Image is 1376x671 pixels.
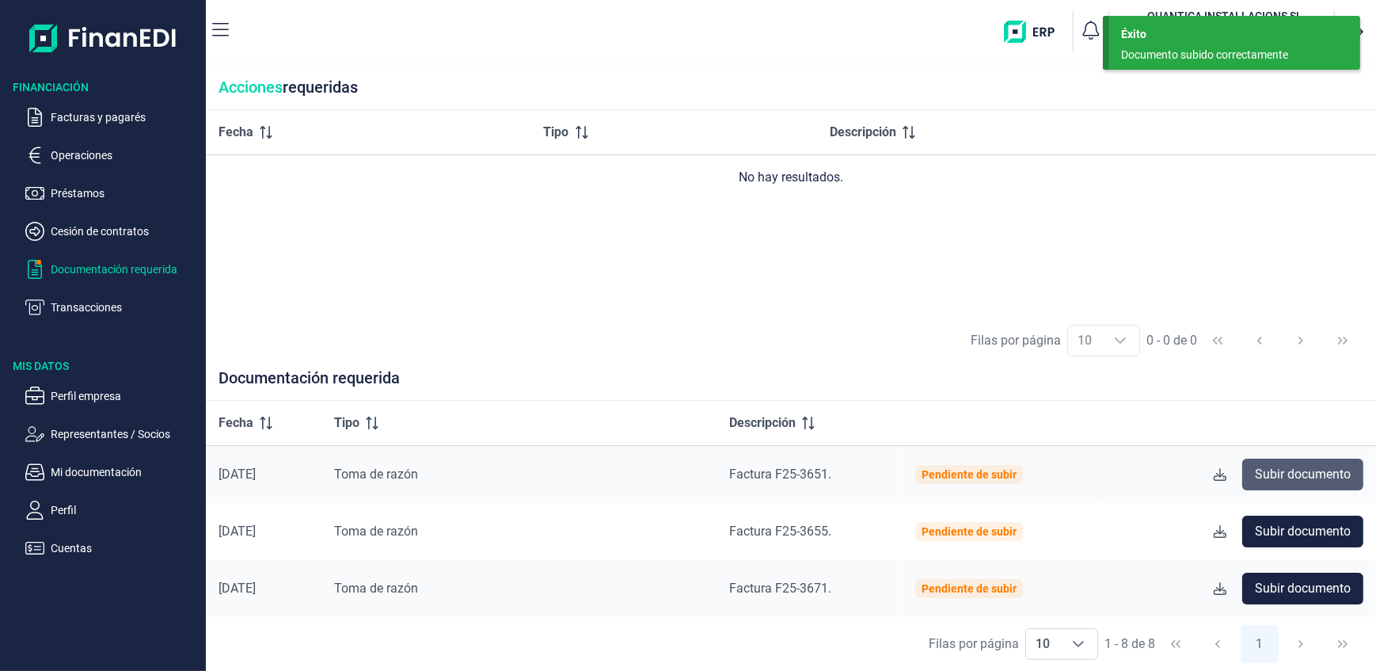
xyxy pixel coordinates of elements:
[206,65,1376,110] div: requeridas
[1116,8,1328,55] button: QUQUANTICA INSTALLACIONS SL[PERSON_NAME] [PERSON_NAME](B67423871)
[1282,625,1320,663] button: Next Page
[1324,625,1362,663] button: Last Page
[219,524,309,539] div: [DATE]
[25,425,200,444] button: Representantes / Socios
[219,467,309,482] div: [DATE]
[29,13,177,63] img: Logo de aplicación
[25,387,200,406] button: Perfil empresa
[25,298,200,317] button: Transacciones
[219,414,253,433] span: Fecha
[51,146,200,165] p: Operaciones
[1157,625,1195,663] button: First Page
[1241,322,1279,360] button: Previous Page
[51,260,200,279] p: Documentación requerida
[219,123,253,142] span: Fecha
[830,123,896,142] span: Descripción
[1121,26,1348,43] div: Éxito
[1242,459,1363,490] button: Subir documento
[1255,579,1351,598] span: Subir documento
[922,582,1017,595] div: Pendiente de subir
[922,468,1017,481] div: Pendiente de subir
[51,463,200,482] p: Mi documentación
[1004,21,1066,43] img: erp
[219,581,309,597] div: [DATE]
[729,524,831,539] span: Factura F25-3655.
[334,524,418,539] span: Toma de razón
[1199,322,1237,360] button: First Page
[206,368,1376,401] div: Documentación requerida
[544,123,569,142] span: Tipo
[51,387,200,406] p: Perfil empresa
[51,501,200,520] p: Perfil
[729,414,796,433] span: Descripción
[1199,625,1237,663] button: Previous Page
[1026,629,1059,659] span: 10
[51,222,200,241] p: Cesión de contratos
[1255,465,1351,484] span: Subir documento
[1104,638,1155,650] span: 1 - 8 de 8
[1282,322,1320,360] button: Next Page
[51,298,200,317] p: Transacciones
[51,108,200,127] p: Facturas y pagarés
[51,425,200,444] p: Representantes / Socios
[1101,326,1139,356] div: Choose
[25,146,200,165] button: Operaciones
[25,501,200,520] button: Perfil
[1241,625,1279,663] button: Page 1
[334,467,418,482] span: Toma de razón
[729,467,831,482] span: Factura F25-3651.
[971,331,1061,350] div: Filas por página
[219,78,283,97] span: Acciones
[1242,516,1363,547] button: Subir documento
[25,463,200,482] button: Mi documentación
[1059,629,1097,659] div: Choose
[1146,334,1197,347] span: 0 - 0 de 0
[25,108,200,127] button: Facturas y pagarés
[51,184,200,203] p: Préstamos
[25,222,200,241] button: Cesión de contratos
[1147,8,1302,24] h3: QUANTICA INSTALLACIONS SL
[922,525,1017,538] div: Pendiente de subir
[1324,322,1362,360] button: Last Page
[1121,47,1336,63] div: Documento subido correctamente
[1255,522,1351,541] span: Subir documento
[25,539,200,558] button: Cuentas
[334,581,418,596] span: Toma de razón
[729,581,831,596] span: Factura F25-3671.
[1242,573,1363,604] button: Subir documento
[25,184,200,203] button: Préstamos
[25,260,200,279] button: Documentación requerida
[334,414,359,433] span: Tipo
[219,168,1363,187] div: No hay resultados.
[929,635,1019,654] div: Filas por página
[51,539,200,558] p: Cuentas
